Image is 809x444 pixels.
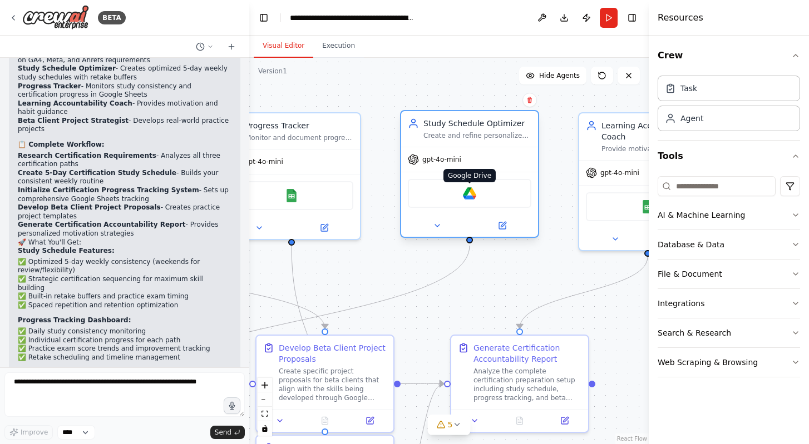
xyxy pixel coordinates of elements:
[545,414,584,427] button: Open in side panel
[18,64,116,72] strong: Study Schedule Optimizer
[18,99,231,117] li: - Provides motivation and habit guidance
[18,152,156,159] strong: Research Certification Requirements
[18,186,199,194] strong: Initialize Certification Progress Tracking System
[471,219,534,232] button: Open in side panel
[18,275,231,292] li: ✅ Strategic certification sequencing for maximum skill building
[658,289,800,318] button: Integrations
[18,186,231,203] li: - Sets up comprehensive Google Sheets tracking
[21,428,48,437] span: Improve
[463,187,476,200] img: Google Drive
[18,327,231,336] li: ✅ Daily study consistency monitoring
[279,342,387,365] div: Develop Beta Client Project Proposals
[258,378,272,392] button: zoom in
[658,201,800,230] button: AI & Machine Learning
[522,93,537,107] button: Delete node
[244,157,283,166] span: gpt-4o-mini
[658,172,800,386] div: Tools
[18,292,231,301] li: ✅ Built-in retake buffers and practice exam timing
[423,131,531,140] div: Create and refine personalized study schedules for Google Analytics 4, Meta advertising, and Ahre...
[658,230,800,259] button: Database & Data
[18,238,231,247] h2: 🚀 What You'll Get:
[617,436,647,442] a: React Flow attribution
[313,34,364,58] button: Execution
[18,141,105,148] strong: 📋 Complete Workflow:
[223,40,240,53] button: Start a new chat
[401,378,444,390] g: Edge from 819b0da9-5e90-488f-9875-9a23b861c1a2 to 2f75bc6b-94e5-4867-9103-8e9df945c294
[22,5,89,30] img: Logo
[448,419,453,430] span: 5
[18,353,231,362] li: ✅ Retake scheduling and timeline management
[18,82,81,90] strong: Progress Tracker
[450,335,589,433] div: Generate Certification Accountability ReportAnalyze the complete certification preparation setup ...
[258,421,272,436] button: toggle interactivity
[641,200,654,213] img: Google Sheets
[18,258,231,275] li: ✅ Optimized 5-day weekly consistency (weekends for review/flexibility)
[18,99,132,107] strong: Learning Accountability Coach
[258,392,272,407] button: zoom out
[658,318,800,347] button: Search & Research
[108,246,330,328] g: Edge from 72f5c72a-25f4-406e-ae98-507d2b30e66e to 819b0da9-5e90-488f-9875-9a23b861c1a2
[222,112,361,240] div: Progress TrackerMonitor and document progress across Google Analytics 4, Meta advertising, and Ah...
[286,246,330,428] g: Edge from 739ea383-d2f9-4584-9795-b941ec3aa18e to 6603654c-0fa7-4337-91b8-17d17edc5d37
[496,414,544,427] button: No output available
[18,203,231,221] li: - Creates practice project templates
[255,335,394,433] div: Develop Beta Client Project ProposalsCreate specific project proposals for beta clients that alig...
[18,221,186,228] strong: Generate Certification Accountability Report
[18,64,231,82] li: - Creates optimized 5-day weekly study schedules with retake buffers
[258,407,272,421] button: fit view
[658,348,800,377] button: Web Scraping & Browsing
[658,71,800,140] div: Crew
[256,10,272,26] button: Hide left sidebar
[4,425,53,440] button: Improve
[254,34,313,58] button: Visual Editor
[285,189,298,202] img: Google Sheets
[18,152,231,169] li: - Analyzes all three certification paths
[18,117,231,134] li: - Develops real-world practice projects
[215,428,231,437] span: Send
[18,221,231,238] li: - Provides personalized motivation strategies
[400,112,539,240] div: Study Schedule OptimizerCreate and refine personalized study schedules for Google Analytics 4, Me...
[539,71,580,80] span: Hide Agents
[245,133,353,142] div: Monitor and document progress across Google Analytics 4, Meta advertising, and Ahrefs certificati...
[18,336,231,345] li: ✅ Individual certification progress for each path
[18,203,161,211] strong: Develop Beta Client Project Proposals
[658,239,724,250] div: Database & Data
[680,113,703,124] div: Agent
[245,120,353,131] div: Progress Tracker
[18,316,131,324] strong: Progress Tracking Dashboard:
[18,117,129,124] strong: Beta Client Project Strategist
[624,10,640,26] button: Hide right sidebar
[98,11,126,24] div: BETA
[658,209,745,221] div: AI & Machine Learning
[191,40,218,53] button: Switch to previous chat
[680,83,697,94] div: Task
[514,257,653,328] g: Edge from b0ebec5a-69d3-4a33-8317-223351afaba8 to 2f75bc6b-94e5-4867-9103-8e9df945c294
[658,40,800,71] button: Crew
[601,120,709,142] div: Learning Accountability Coach
[658,268,722,280] div: File & Document
[658,260,800,288] button: File & Document
[578,112,717,251] div: Learning Accountability CoachProvide motivation, accountability, and support for completing Googl...
[428,415,471,435] button: 5
[600,168,639,177] span: gpt-4o-mini
[601,144,709,153] div: Provide motivation, accountability, and support for completing Google Analytics 4, Meta advertisi...
[658,298,704,309] div: Integrations
[290,12,415,23] nav: breadcrumb
[422,155,461,164] span: gpt-4o-mini
[658,141,800,172] button: Tools
[658,11,703,24] h4: Resources
[302,414,349,427] button: No output available
[423,118,531,129] div: Study Schedule Optimizer
[258,378,272,436] div: React Flow controls
[473,342,581,365] div: Generate Certification Accountability Report
[18,169,176,177] strong: Create 5-Day Certification Study Schedule
[351,414,389,427] button: Open in side panel
[210,426,245,439] button: Send
[18,301,231,310] li: ✅ Spaced repetition and retention optimization
[18,345,231,353] li: ✅ Practice exam score trends and improvement tracking
[279,367,387,402] div: Create specific project proposals for beta clients that align with the skills being developed thr...
[258,67,287,76] div: Version 1
[658,357,758,368] div: Web Scraping & Browsing
[125,246,475,395] g: Edge from a2880e81-9cf9-4a17-a625-b23d8684c4df to c5263228-62bb-4ce6-bce4-371fab4350f8
[18,82,231,99] li: - Monitors study consistency and certification progress in Google Sheets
